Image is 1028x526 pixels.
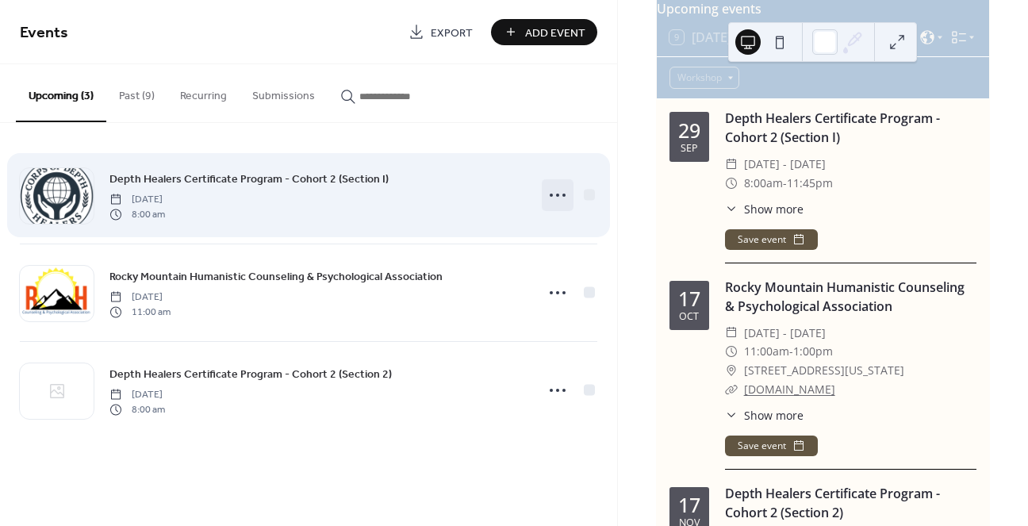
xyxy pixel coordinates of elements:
div: ​ [725,155,738,174]
a: [DOMAIN_NAME] [744,382,835,397]
div: ​ [725,342,738,361]
span: 8:00am [744,174,783,193]
div: ​ [725,361,738,380]
span: - [789,342,793,361]
span: [DATE] [109,388,165,402]
span: 8:00 am [109,402,165,417]
div: 29 [678,121,700,140]
span: 11:00 am [109,305,171,319]
button: ​Show more [725,201,804,217]
a: Export [397,19,485,45]
span: Rocky Mountain Humanistic Counseling & Psychological Association [109,269,443,286]
button: Submissions [240,64,328,121]
a: Rocky Mountain Humanistic Counseling & Psychological Association [109,267,443,286]
span: [DATE] - [DATE] [744,155,826,174]
span: Depth Healers Certificate Program - Cohort 2 (Section 2) [109,367,392,383]
span: [DATE] - [DATE] [744,324,826,343]
button: Recurring [167,64,240,121]
button: Save event [725,229,818,250]
span: [STREET_ADDRESS][US_STATE] [744,361,904,380]
div: Oct [679,312,699,322]
span: Show more [744,407,804,424]
span: Add Event [525,25,585,41]
span: Events [20,17,68,48]
a: Depth Healers Certificate Program - Cohort 2 (Section I) [109,170,389,188]
button: Past (9) [106,64,167,121]
div: ​ [725,407,738,424]
div: ​ [725,201,738,217]
div: Depth Healers Certificate Program - Cohort 2 (Section 2) [725,484,976,522]
button: Add Event [491,19,597,45]
span: Export [431,25,473,41]
div: ​ [725,174,738,193]
a: Depth Healers Certificate Program - Cohort 2 (Section 2) [109,365,392,383]
div: 17 [678,289,700,309]
div: ​ [725,324,738,343]
span: [DATE] [109,290,171,305]
div: ​ [725,380,738,399]
div: Depth Healers Certificate Program - Cohort 2 (Section I) [725,109,976,147]
span: 11:00am [744,342,789,361]
span: Depth Healers Certificate Program - Cohort 2 (Section I) [109,171,389,188]
button: Save event [725,436,818,456]
div: Sep [681,144,698,154]
span: Show more [744,201,804,217]
span: 1:00pm [793,342,833,361]
span: 11:45pm [787,174,833,193]
span: [DATE] [109,193,165,207]
span: 8:00 am [109,207,165,221]
button: Upcoming (3) [16,64,106,122]
a: Rocky Mountain Humanistic Counseling & Psychological Association [725,278,965,315]
div: 17 [678,495,700,515]
button: ​Show more [725,407,804,424]
span: - [783,174,787,193]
